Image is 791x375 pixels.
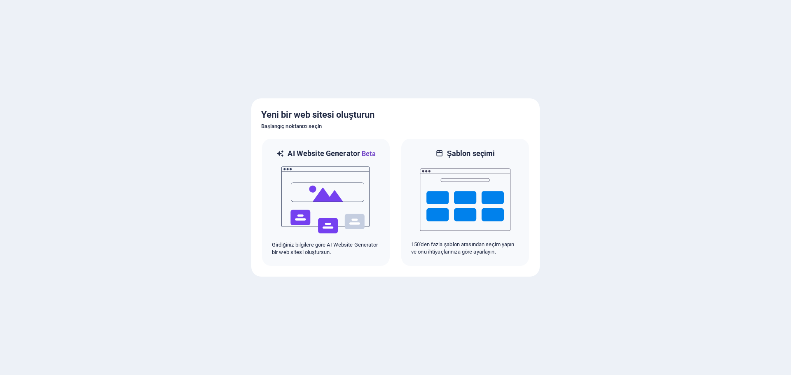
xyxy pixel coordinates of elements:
div: Şablon seçimi150'den fazla şablon arasından seçim yapın ve onu ihtiyaçlarınıza göre ayarlayın. [400,138,530,267]
h6: Başlangıç noktanızı seçin [261,121,530,131]
h6: Şablon seçimi [447,149,495,158]
p: Girdiğiniz bilgilere göre AI Website Generator bir web sitesi oluştursun. [272,241,380,256]
div: AI Website GeneratorBetaaiGirdiğiniz bilgilere göre AI Website Generator bir web sitesi oluştursun. [261,138,391,267]
h5: Yeni bir web sitesi oluşturun [261,108,530,121]
h6: AI Website Generator [288,149,375,159]
p: 150'den fazla şablon arasından seçim yapın ve onu ihtiyaçlarınıza göre ayarlayın. [411,241,519,256]
img: ai [281,159,371,241]
span: Beta [360,150,376,158]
